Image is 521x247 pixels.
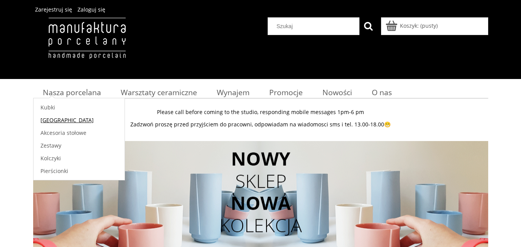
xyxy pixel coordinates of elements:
p: Please call before coming to the studio, responding mobile messages 1pm-6 pm [33,109,488,116]
p: Zadzwoń proszę przed przyjściem do pracowni, odpowiadam na wiadomosci sms i tel. 13.00-18.00😁 [33,121,488,128]
span: Promocje [269,87,303,97]
b: (pusty) [420,22,438,29]
span: O nas [372,87,392,97]
button: Szukaj [359,17,377,35]
a: Warsztaty ceramiczne [111,85,207,100]
a: Zaloguj się [78,6,105,13]
a: Nowości [312,85,362,100]
input: Szukaj w sklepie [271,18,359,35]
a: Wynajem [207,85,259,100]
span: Wynajem [217,87,250,97]
a: Zarejestruj się [35,6,72,13]
a: Nasza porcelana [33,85,111,100]
a: Produkty w koszyku 0. Przejdź do koszyka [387,22,438,29]
a: Promocje [259,85,312,100]
span: Nowości [322,87,352,97]
img: Manufaktura Porcelany [33,17,141,75]
span: Warsztaty ceramiczne [121,87,197,97]
span: Nasza porcelana [43,87,101,97]
a: O nas [362,85,401,100]
span: Koszyk: [400,22,419,29]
